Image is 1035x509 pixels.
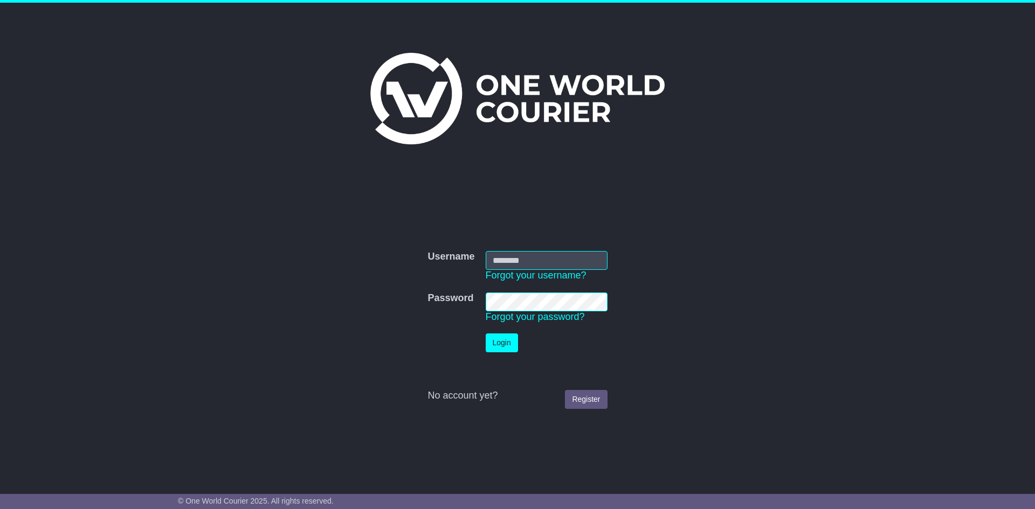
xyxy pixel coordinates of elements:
a: Register [565,390,607,409]
a: Forgot your password? [486,311,585,322]
span: © One World Courier 2025. All rights reserved. [178,497,334,505]
label: Username [427,251,474,263]
div: No account yet? [427,390,607,402]
button: Login [486,333,518,352]
a: Forgot your username? [486,270,586,281]
label: Password [427,292,473,304]
img: One World [370,53,665,144]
